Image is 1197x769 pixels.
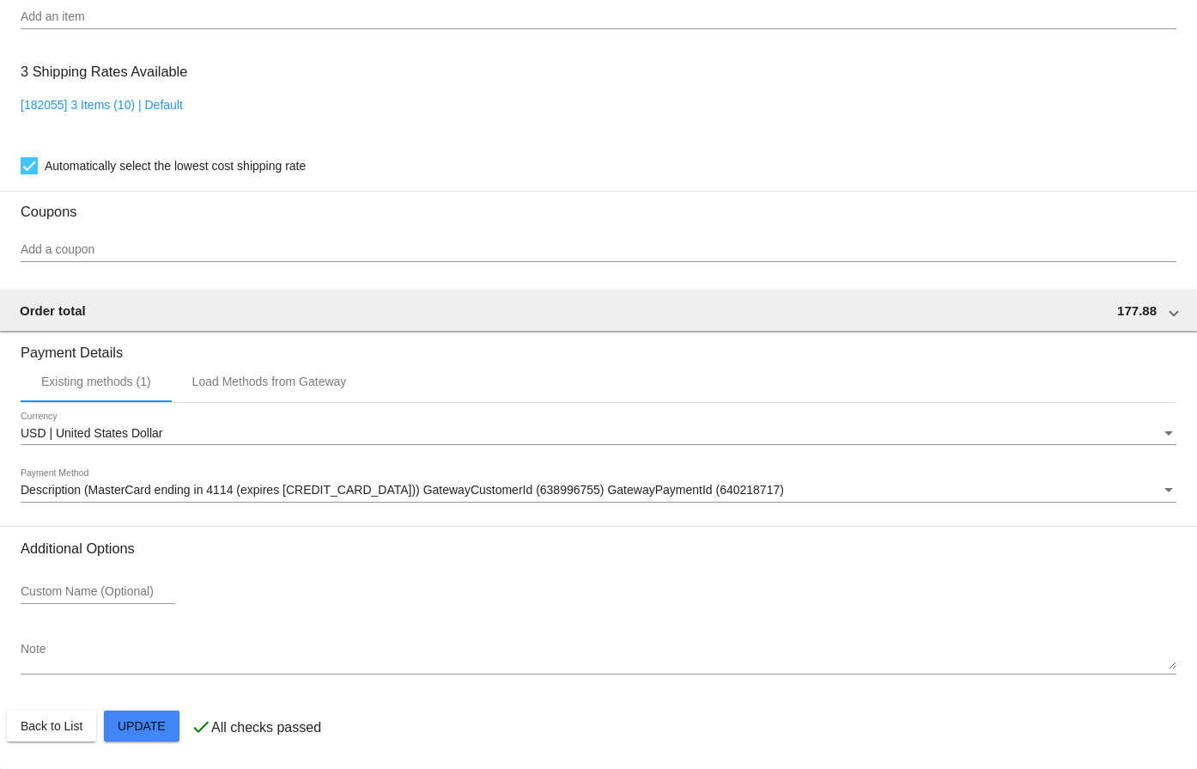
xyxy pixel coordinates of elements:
mat-icon: check [191,717,211,737]
span: 177.88 [1117,303,1157,318]
mat-select: Payment Method [21,484,1176,497]
h3: Payment Details [21,332,1176,361]
h3: Additional Options [21,540,1176,557]
span: Update [118,719,166,733]
div: Load Methods from Gateway [192,375,347,388]
input: Add a coupon [21,243,1176,257]
span: Order total [20,303,86,318]
span: USD | United States Dollar [21,426,162,440]
h3: Coupons [21,191,1176,220]
p: All checks passed [211,720,321,735]
input: Custom Name (Optional) [21,585,175,599]
span: Back to List [21,719,82,733]
span: Automatically select the lowest cost shipping rate [45,156,306,176]
mat-select: Currency [21,427,1176,441]
button: Back to List [7,711,96,742]
div: Existing methods (1) [41,375,151,388]
button: Update [104,711,179,742]
span: Description (MasterCard ending in 4114 (expires [CREDIT_CARD_DATA])) GatewayCustomerId (638996755... [21,483,784,497]
a: [182055] 3 Items (10) | Default [21,98,183,112]
h3: 3 Shipping Rates Available [21,53,187,90]
input: Add an item [21,10,1176,24]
